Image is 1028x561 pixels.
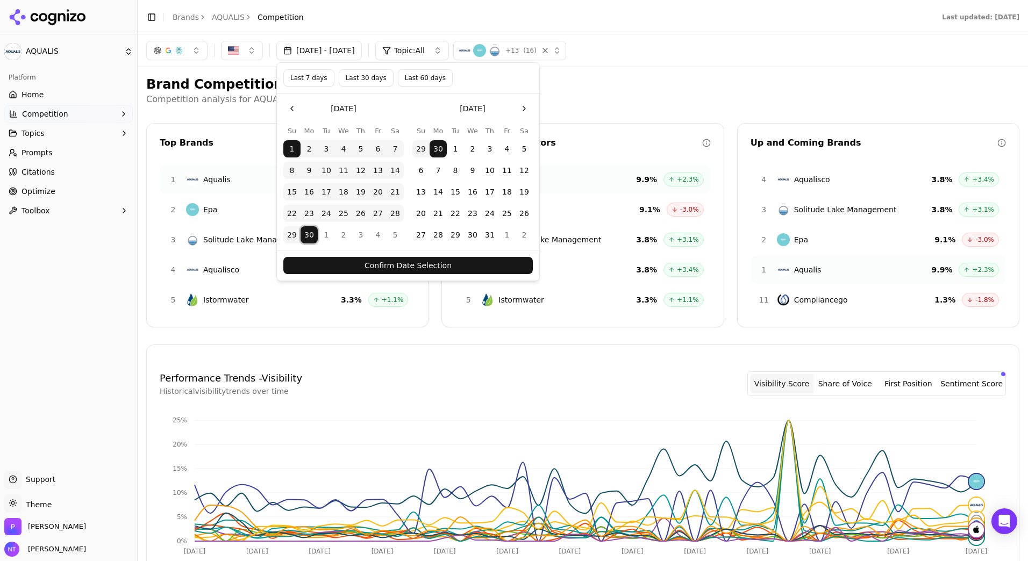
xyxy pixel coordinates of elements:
[4,202,133,219] button: Toolbox
[498,205,516,222] button: Friday, July 25th, 2025
[464,183,481,200] button: Wednesday, July 16th, 2025
[160,371,302,386] h4: Performance Trends - Visibility
[24,544,86,554] span: [PERSON_NAME]
[516,183,533,200] button: Saturday, July 19th, 2025
[212,12,245,23] a: AQUALIS
[462,294,475,305] span: 5
[203,234,306,245] span: Solitude Lake Management
[4,542,19,557] img: Nate Tower
[318,140,335,157] button: Tuesday, June 3rd, 2025, selected
[177,537,187,545] tspan: 0%
[516,226,533,243] button: Saturday, August 2nd, 2025
[203,264,239,275] span: Aqualisco
[934,294,955,305] span: 1.3 %
[318,226,335,243] button: Tuesday, July 1st, 2025
[523,46,537,55] span: ( 16 )
[352,205,369,222] button: Thursday, June 26th, 2025, selected
[877,374,940,393] button: First Position
[4,518,22,535] img: Perrill
[412,126,533,243] table: July 2025
[335,162,352,179] button: Wednesday, June 11th, 2025, selected
[505,46,519,55] span: + 13
[318,205,335,222] button: Tuesday, June 24th, 2025, selected
[167,264,180,275] span: 4
[301,126,318,136] th: Monday
[352,162,369,179] button: Thursday, June 12th, 2025, selected
[352,226,369,243] button: Thursday, July 3rd, 2025
[382,296,404,304] span: +1.1%
[335,226,352,243] button: Wednesday, July 2nd, 2025
[339,69,394,87] button: Last 30 days
[481,293,494,306] img: Istormwater
[160,136,406,149] div: Top Brands
[447,126,464,136] th: Tuesday
[22,474,55,485] span: Support
[758,174,770,185] span: 4
[498,126,516,136] th: Friday
[636,234,657,245] span: 3.8 %
[464,205,481,222] button: Wednesday, July 23rd, 2025
[559,548,581,555] tspan: [DATE]
[777,173,790,186] img: Aqualisco
[464,140,481,157] button: Wednesday, July 2nd, 2025
[794,204,897,215] span: Solitude Lake Management
[22,167,55,177] span: Citations
[186,173,199,186] img: Aqualis
[684,548,706,555] tspan: [DATE]
[969,498,984,513] img: aqualisco
[932,264,953,275] span: 9.9 %
[160,386,302,397] p: Historical visibility trends over time
[203,204,217,215] span: Epa
[186,293,199,306] img: Istormwater
[369,226,387,243] button: Friday, July 4th, 2025
[430,226,447,243] button: Monday, July 28th, 2025
[636,174,657,185] span: 9.9 %
[972,265,994,274] span: +2.3%
[758,234,770,245] span: 2
[430,126,447,136] th: Monday
[677,296,699,304] span: +1.1%
[4,144,133,161] a: Prompts
[335,126,352,136] th: Wednesday
[173,441,187,448] tspan: 20%
[972,205,994,214] span: +3.1%
[283,162,301,179] button: Sunday, June 8th, 2025, selected
[969,519,984,534] img: tetra tech
[447,162,464,179] button: Tuesday, July 8th, 2025
[4,43,22,60] img: AQUALIS
[335,140,352,157] button: Wednesday, June 4th, 2025, selected
[387,162,404,179] button: Saturday, June 14th, 2025, selected
[186,233,199,246] img: Solitude Lake Management
[387,140,404,157] button: Saturday, June 7th, 2025, selected
[22,109,68,119] span: Competition
[758,204,770,215] span: 3
[942,13,1019,21] div: Last updated: [DATE]
[969,512,984,527] img: solitude lake management
[464,226,481,243] button: Wednesday, July 30th, 2025
[146,76,1019,93] h2: Brand Competition
[387,126,404,136] th: Saturday
[498,226,516,243] button: Friday, August 1st, 2025
[969,474,984,489] img: epa
[4,183,133,200] a: Optimize
[434,548,456,555] tspan: [DATE]
[309,548,331,555] tspan: [DATE]
[301,205,318,222] button: Monday, June 23rd, 2025, selected
[932,204,953,215] span: 3.8 %
[258,12,304,23] span: Competition
[301,183,318,200] button: Monday, June 16th, 2025, selected
[639,204,660,215] span: 9.1 %
[488,44,501,57] img: Solitude Lake Management
[173,489,187,497] tspan: 10%
[750,374,813,393] button: Visibility Score
[481,205,498,222] button: Thursday, July 24th, 2025
[458,44,471,57] img: Aqualis
[28,522,86,531] span: Perrill
[186,203,199,216] img: Epa
[301,226,318,243] button: Monday, June 30th, 2025, selected
[412,162,430,179] button: Sunday, July 6th, 2025
[455,136,702,149] div: Nearest Competitors
[228,45,239,56] img: US
[387,183,404,200] button: Saturday, June 21st, 2025, selected
[447,205,464,222] button: Tuesday, July 22nd, 2025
